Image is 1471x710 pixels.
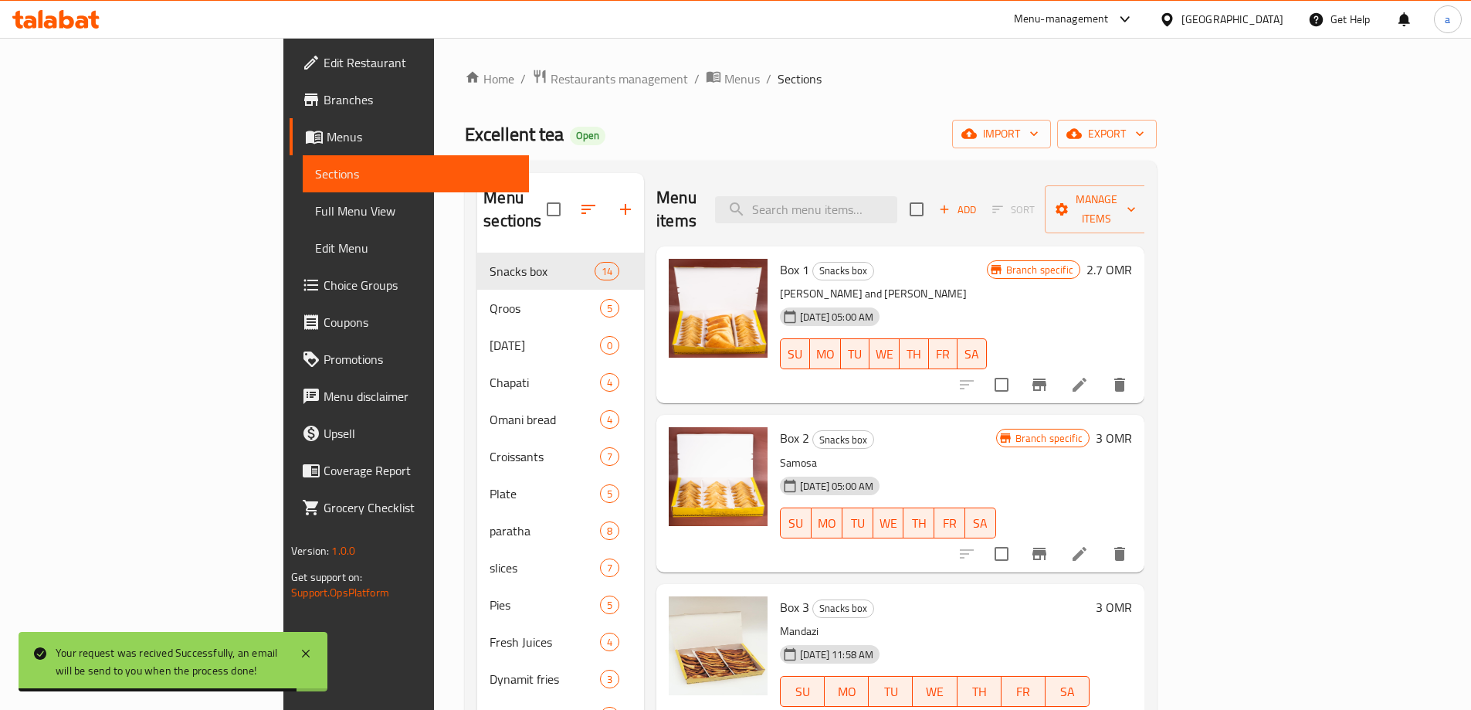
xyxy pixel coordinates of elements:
button: WE [913,676,957,707]
span: FR [941,512,959,535]
div: Snacks box14 [477,253,644,290]
button: Branch-specific-item [1021,366,1058,403]
span: Coupons [324,313,517,331]
span: MO [818,512,836,535]
div: items [600,633,619,651]
div: Dynamit fries3 [477,661,644,698]
span: Get support on: [291,567,362,587]
p: Samosa [780,454,996,473]
button: SA [1046,676,1090,707]
div: items [600,596,619,614]
span: TH [906,343,923,365]
span: Restaurants management [551,70,688,88]
span: Snacks box [813,600,873,617]
a: Grocery Checklist [290,489,529,526]
div: items [600,484,619,503]
div: [GEOGRAPHIC_DATA] [1181,11,1283,28]
span: Dynamit fries [490,670,600,688]
img: Box 1 [669,259,768,358]
span: 8 [601,524,619,538]
div: items [600,299,619,318]
span: Plate [490,484,600,503]
span: [DATE] 05:00 AM [794,310,880,324]
div: Snacks box [812,430,874,449]
div: Ramadan [490,336,600,355]
span: Omani bread [490,410,600,429]
span: Edit Restaurant [324,53,517,72]
span: SA [964,343,981,365]
button: SU [780,676,825,707]
span: 3 [601,672,619,687]
h6: 2.7 OMR [1086,259,1132,280]
div: Fresh Juices4 [477,623,644,661]
a: Menus [290,118,529,155]
span: Menus [724,70,760,88]
button: WE [869,338,900,369]
li: / [694,70,700,88]
span: import [964,124,1039,144]
span: TU [849,512,867,535]
img: Box 2 [669,427,768,526]
li: / [766,70,771,88]
button: TH [900,338,929,369]
div: Chapati [490,373,600,392]
span: WE [919,681,951,703]
span: Croissants [490,447,600,466]
div: items [600,670,619,688]
span: MO [816,343,835,365]
span: SU [787,681,819,703]
a: Edit Restaurant [290,44,529,81]
span: TH [910,512,928,535]
a: Branches [290,81,529,118]
span: 14 [595,264,619,279]
div: items [600,373,619,392]
span: SU [787,512,805,535]
h2: Menu items [656,186,697,233]
div: items [600,559,619,577]
span: SU [787,343,803,365]
button: Add section [607,191,644,228]
p: Mandazi [780,622,1090,641]
input: search [715,196,897,223]
button: MO [810,338,841,369]
span: Branch specific [1009,431,1089,446]
button: delete [1101,535,1138,572]
div: items [600,521,619,540]
button: Add [933,198,982,222]
span: WE [876,343,893,365]
a: Edit menu item [1070,545,1089,563]
img: Box 3 [669,596,768,695]
span: SA [1052,681,1083,703]
h6: 3 OMR [1096,427,1132,449]
span: Menu disclaimer [324,387,517,406]
div: items [595,262,619,280]
span: TU [875,681,907,703]
span: Menus [327,127,517,146]
button: SU [780,508,812,538]
span: Branch specific [1000,263,1080,277]
a: Edit Menu [303,229,529,267]
span: [DATE] [490,336,600,355]
button: TU [842,508,873,538]
span: 4 [601,635,619,650]
div: Omani bread4 [477,401,644,438]
a: Menu disclaimer [290,378,529,415]
button: TH [903,508,934,538]
span: Select section [900,193,933,226]
button: import [952,120,1051,148]
span: Qroos [490,299,600,318]
span: slices [490,559,600,577]
div: Croissants7 [477,438,644,475]
span: Box 3 [780,596,809,619]
span: 1.0.0 [331,541,355,561]
a: Full Menu View [303,192,529,229]
span: export [1069,124,1144,144]
span: Upsell [324,424,517,443]
a: Restaurants management [532,69,688,89]
div: items [600,336,619,355]
button: TH [958,676,1002,707]
a: Edit menu item [1070,375,1089,394]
